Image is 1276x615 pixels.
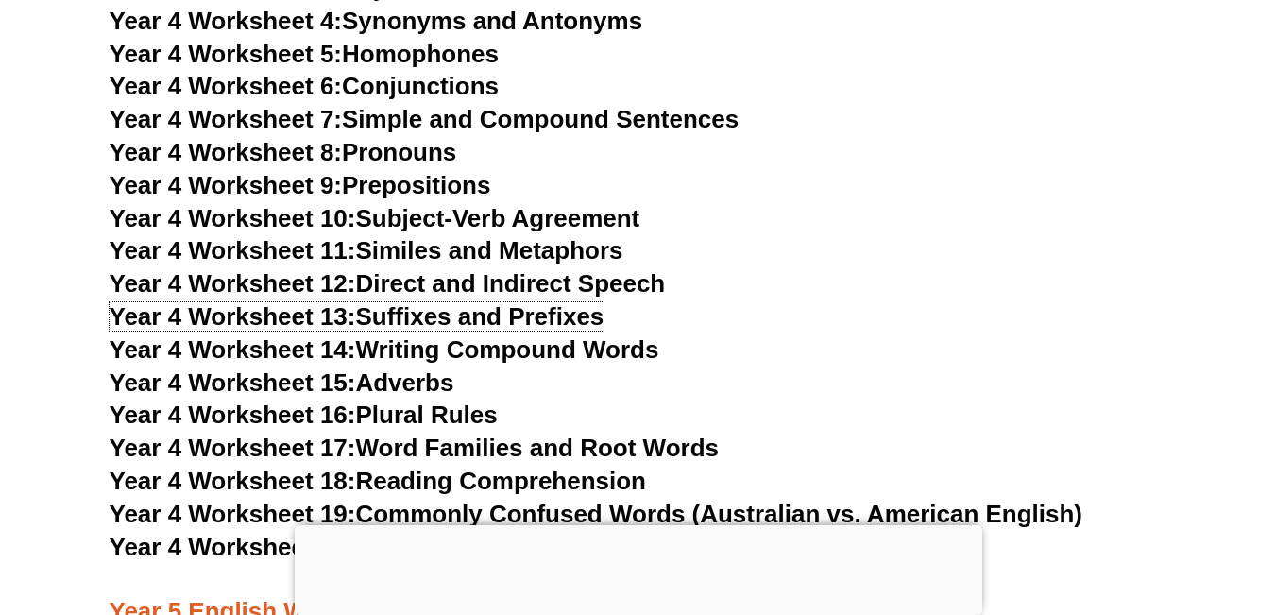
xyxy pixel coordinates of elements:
[110,138,457,166] a: Year 4 Worksheet 8:Pronouns
[110,171,343,199] span: Year 4 Worksheet 9:
[110,204,356,232] span: Year 4 Worksheet 10:
[110,269,356,298] span: Year 4 Worksheet 12:
[110,105,343,133] span: Year 4 Worksheet 7:
[110,434,719,462] a: Year 4 Worksheet 17:Word Families and Root Words
[110,269,666,298] a: Year 4 Worksheet 12:Direct and Indirect Speech
[110,204,640,232] a: Year 4 Worksheet 10:Subject-Verb Agreement
[110,368,356,397] span: Year 4 Worksheet 15:
[110,434,356,462] span: Year 4 Worksheet 17:
[110,72,343,100] span: Year 4 Worksheet 6:
[110,7,643,35] a: Year 4 Worksheet 4:Synonyms and Antonyms
[110,533,356,561] span: Year 4 Worksheet 20:
[110,40,343,68] span: Year 4 Worksheet 5:
[110,467,356,495] span: Year 4 Worksheet 18:
[110,72,500,100] a: Year 4 Worksheet 6:Conjunctions
[110,105,740,133] a: Year 4 Worksheet 7:Simple and Compound Sentences
[110,368,454,397] a: Year 4 Worksheet 15:Adverbs
[961,401,1276,615] iframe: Chat Widget
[110,236,356,265] span: Year 4 Worksheet 11:
[295,525,982,610] iframe: Advertisement
[110,401,356,429] span: Year 4 Worksheet 16:
[110,40,500,68] a: Year 4 Worksheet 5:Homophones
[110,533,498,561] a: Year 4 Worksheet 20:Punctuation
[110,302,604,331] a: Year 4 Worksheet 13:Suffixes and Prefixes
[110,7,343,35] span: Year 4 Worksheet 4:
[110,500,356,528] span: Year 4 Worksheet 19:
[110,500,1083,528] a: Year 4 Worksheet 19:Commonly Confused Words (Australian vs. American English)
[110,171,491,199] a: Year 4 Worksheet 9:Prepositions
[110,236,623,265] a: Year 4 Worksheet 11:Similes and Metaphors
[110,302,356,331] span: Year 4 Worksheet 13:
[110,138,343,166] span: Year 4 Worksheet 8:
[110,401,498,429] a: Year 4 Worksheet 16:Plural Rules
[110,335,659,364] a: Year 4 Worksheet 14:Writing Compound Words
[110,467,646,495] a: Year 4 Worksheet 18:Reading Comprehension
[110,335,356,364] span: Year 4 Worksheet 14:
